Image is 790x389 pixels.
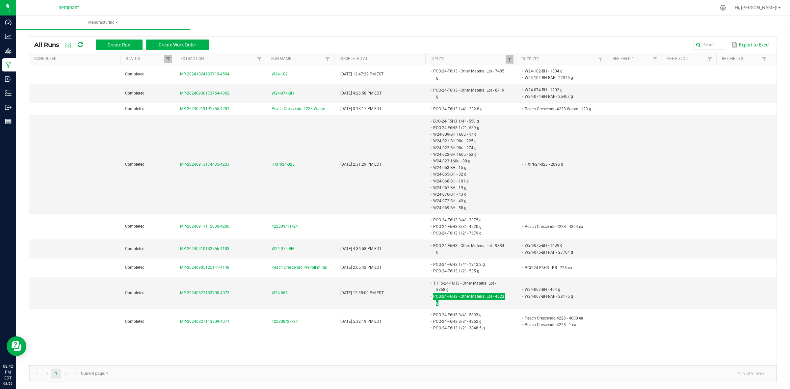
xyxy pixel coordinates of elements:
[272,161,295,168] span: HXPR24-023
[125,224,145,229] span: Completed
[5,19,12,26] inline-svg: Dashboard
[613,56,651,62] a: Ref Field 1Sortable
[524,93,597,100] li: W24-074-BH RAF - 25407 g
[524,242,597,249] li: W24-075-BH - 1439 g
[272,319,298,325] span: 422808/27/24
[272,246,294,252] span: W24-075-BH
[432,293,506,306] li: PCO-24-F6H3 - Other Material Lot - 4623 g
[506,55,513,64] a: Filter
[5,104,12,111] inline-svg: Outbound
[56,5,79,11] span: Theraplant
[432,184,506,191] li: W24-067-BH - 19 g
[34,56,118,62] a: ScheduledSortable
[272,106,325,112] span: Peach Crescendo 4228 Waste
[432,318,506,325] li: PCO-24-F6H3 3/8" - 4262 g
[125,162,145,167] span: Completed
[596,55,604,64] a: Filter
[524,161,597,168] li: HXPR24-023 - 2096 g
[271,56,324,62] a: Run NameSortable
[272,290,288,296] span: W24-067
[340,246,382,251] span: [DATE] 4:36:58 PM EDT
[180,265,229,270] span: MP-20240905125141-4148
[722,56,760,62] a: Ref Field 3Sortable
[125,265,145,270] span: Completed
[432,217,506,223] li: PCO-24-F6H3 3/4" - 3375 g
[125,319,145,324] span: Completed
[524,223,597,230] li: Peach Crescendo 4228 - 4364 ea
[180,246,229,251] span: MP-20240910132756-4183
[432,223,506,230] li: PCO-24-F6H3 3/8" - 4220 g
[432,151,506,158] li: W24-022-BH 160u - 53 g
[112,368,770,379] kendo-pager-info: 1 - 9 of 9 items
[432,158,506,164] li: W24-023-160u - 80 g
[340,106,382,111] span: [DATE] 3:18:17 PM EDT
[125,72,145,76] span: Completed
[432,205,506,211] li: W24-069-BH - 58 g
[524,68,597,74] li: W24-102-BH - 1304 g
[432,68,506,81] li: PCO-24-F6H3 - Other Material Lot - 7485 g
[432,261,506,268] li: PCO-24-F6H3 1/4" - 1212.2 g
[340,162,382,167] span: [DATE] 2:31:29 PM EDT
[730,39,771,50] button: Export to Excel
[180,162,229,167] span: MP-20240913174435-4233
[272,90,294,97] span: W24-074-BH
[96,40,143,50] button: Create Run
[432,125,506,131] li: PCO-24-F6H3 1/2" - 589 g
[693,40,726,50] input: Search
[180,224,229,229] span: MP-20240911112030-4200
[180,106,229,111] span: MP-20240919191755-4281
[432,106,506,112] li: PCO-24-F6H3 1/4" - 232.8 g
[126,56,164,62] a: StatusSortable
[524,74,597,81] li: W24-102-BH RAF - 22375 g
[719,5,727,11] div: Manage settings
[340,91,382,96] span: [DATE] 4:26:58 PM EDT
[432,312,506,318] li: PCO-24-F6H3 3/4" - 5893 g
[432,268,506,274] li: PCO-24-F6H3 1/2" - 535 g
[524,106,597,112] li: Peach Crescendo 4228 Waste - 123 g
[180,56,255,62] a: ExtractionSortable
[432,118,506,125] li: BCG-24-F5H3 1/4" - 550 g
[706,55,714,63] a: Filter
[524,286,597,293] li: W24-067-BH - 464 g
[180,291,229,295] span: MP-20240827133700-4073
[524,264,597,271] li: PCO-24-F6H3 - PR - 728 ea
[180,319,229,324] span: MP-20240827113809-4071
[432,131,506,138] li: W24-009-BH 160u - 47 g
[432,230,506,236] li: PCO-24-F6H3 1/2" - 7679 g
[125,291,145,295] span: Completed
[5,118,12,125] inline-svg: Reports
[324,55,331,63] a: Filter
[272,223,298,230] span: 422809/11/24
[524,315,597,321] li: Peach Crescendo 4228 - 4000 ea
[432,171,506,178] li: W24-065-BH - 32 g
[125,106,145,111] span: Completed
[432,280,506,293] li: THF5-24-F6H3 - Other Material Lot - 3868 g
[29,365,777,382] kendo-pager: Current page: 1
[524,293,597,300] li: W24-067-BH RAF - 28175 g
[432,198,506,204] li: W24-072-BH - 49 g
[272,264,327,271] span: Peach Crescendo Pre roll minis
[425,53,516,65] th: Inputs
[340,265,382,270] span: [DATE] 2:05:42 PM EDT
[180,72,229,76] span: MP-20241024133719-4594
[272,71,288,77] span: W24-102
[432,87,506,100] li: PCO-24-F6H3 - Other Material Lot - 8719 g
[108,42,130,47] span: Create Run
[524,249,597,256] li: W24-075-BH RAF - 27704 g
[3,363,13,381] p: 02:42 PM EDT
[255,55,263,63] a: Filter
[516,53,607,65] th: Outputs
[5,76,12,82] inline-svg: Inbound
[432,242,506,255] li: PCO-24-F6H3 - Other Material Lot - 9384 g
[524,321,597,328] li: Peach Crescendo 4228 - 1 ea
[146,40,209,50] button: Create Work Order
[16,16,190,30] a: Manufacturing
[5,62,12,68] inline-svg: Manufacturing
[340,72,383,76] span: [DATE] 12:47:29 PM EST
[735,5,777,10] span: Hi, [PERSON_NAME]!
[339,56,423,62] a: Completed AtSortable
[5,47,12,54] inline-svg: Grow
[432,325,506,331] li: PCO-24-F6H3 1/2" - 3848.5 g
[651,55,659,63] a: Filter
[432,145,506,151] li: W24-022-BH 90u - 274 g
